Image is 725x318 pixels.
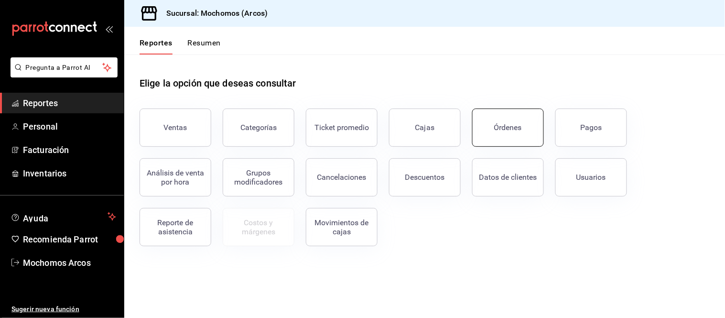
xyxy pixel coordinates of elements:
a: Cajas [389,109,461,147]
span: Pregunta a Parrot AI [26,63,103,73]
div: Ticket promedio [314,123,369,132]
button: Análisis de venta por hora [140,158,211,197]
button: Categorías [223,109,294,147]
button: Ventas [140,109,211,147]
button: Ticket promedio [306,109,378,147]
span: Ayuda [23,211,104,222]
button: Datos de clientes [472,158,544,197]
span: Personal [23,120,116,133]
div: navigation tabs [140,38,221,55]
button: Cancelaciones [306,158,378,197]
div: Categorías [240,123,277,132]
button: Grupos modificadores [223,158,294,197]
div: Movimientos de cajas [312,218,371,236]
div: Análisis de venta por hora [146,168,205,186]
a: Pregunta a Parrot AI [7,69,118,79]
div: Reporte de asistencia [146,218,205,236]
span: Reportes [23,97,116,110]
button: Contrata inventarios para ver este reporte [223,208,294,246]
div: Cancelaciones [317,173,367,182]
button: Reporte de asistencia [140,208,211,246]
span: Facturación [23,143,116,156]
div: Datos de clientes [479,173,537,182]
button: Movimientos de cajas [306,208,378,246]
button: Pagos [555,109,627,147]
button: Usuarios [555,158,627,197]
h1: Elige la opción que deseas consultar [140,76,296,90]
div: Órdenes [494,123,522,132]
span: Sugerir nueva función [11,304,116,314]
div: Cajas [415,122,435,133]
button: Pregunta a Parrot AI [11,57,118,77]
button: open_drawer_menu [105,25,113,33]
span: Mochomos Arcos [23,256,116,269]
h3: Sucursal: Mochomos (Arcos) [159,8,268,19]
span: Inventarios [23,167,116,180]
div: Descuentos [405,173,445,182]
button: Reportes [140,38,173,55]
div: Usuarios [576,173,606,182]
div: Costos y márgenes [229,218,288,236]
button: Órdenes [472,109,544,147]
button: Resumen [188,38,221,55]
span: Recomienda Parrot [23,233,116,246]
div: Ventas [164,123,187,132]
div: Grupos modificadores [229,168,288,186]
button: Descuentos [389,158,461,197]
div: Pagos [581,123,602,132]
